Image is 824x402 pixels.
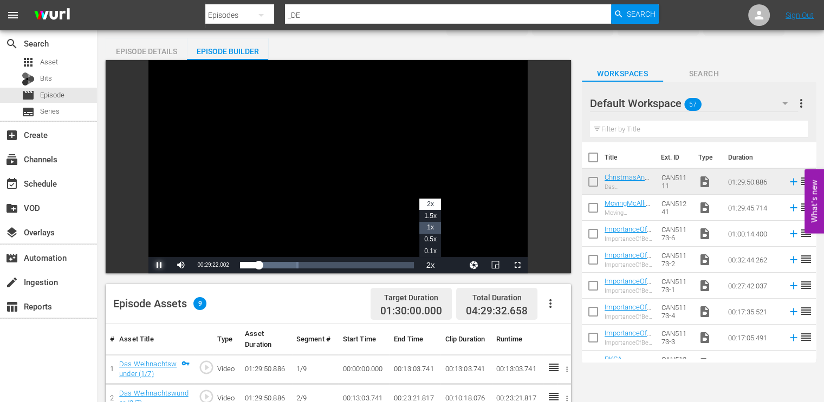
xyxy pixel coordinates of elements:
span: Channels [5,153,18,166]
td: 01:23:58.534 [724,351,783,377]
span: reorder [800,279,813,292]
svg: Add to Episode [788,254,800,266]
td: CAN51272M [657,351,694,377]
a: ImportanceOfBeingMike_Eps_4-6 [605,303,651,327]
th: Title [605,142,654,173]
td: CAN51173-1 [657,273,694,299]
button: Pause [148,257,170,273]
div: ImportanceOfBeingMike_Eps_1-5 [605,287,652,294]
td: 00:13:03.741 [440,354,491,384]
span: 57 [684,93,702,116]
td: 00:00:00.000 [339,354,390,384]
span: Video [698,175,711,188]
span: 9 [193,297,206,310]
span: Video [698,305,711,318]
span: Schedule [5,177,18,190]
div: ImportanceOfBeingMike_Eps_6-10 [605,261,652,268]
th: Type [692,142,722,173]
div: ImportanceOfBeingMike_Eps_1-10 [605,235,652,242]
svg: Add to Episode [788,332,800,344]
a: ImportanceOfBeingMike_Eps_1-3 [605,329,651,353]
td: 1/9 [292,354,339,384]
span: Series [22,106,35,118]
button: Mute [170,257,192,273]
span: reorder [800,227,813,240]
span: Asset [40,57,58,68]
th: End Time [390,324,440,355]
td: 00:17:35.521 [724,299,783,325]
span: 0.5x [424,235,437,243]
th: Start Time [339,324,390,355]
span: Search [627,4,656,24]
div: Episode Builder [187,38,268,64]
a: ImportanceOfBeingMike_Eps_1-10 [605,225,651,249]
span: Episode [40,90,64,101]
span: Reports [5,300,18,313]
span: Video [698,279,711,292]
th: Type [213,324,241,355]
span: Overlays [5,226,18,239]
span: reorder [800,305,813,318]
img: ans4CAIJ8jUAAAAAAAAAAAAAAAAAAAAAAAAgQb4GAAAAAAAAAAAAAAAAAAAAAAAAJMjXAAAAAAAAAAAAAAAAAAAAAAAAgAT5G... [26,3,78,28]
button: Episode Builder [187,38,268,60]
td: CAN51111 [657,169,694,195]
button: Search [611,4,659,24]
td: 01:29:50.886 [241,354,291,384]
th: Clip Duration [440,324,491,355]
span: reorder [800,253,813,266]
svg: Add to Episode [788,358,800,370]
div: Episode Details [106,38,187,64]
svg: Add to Episode [788,176,800,188]
td: 01:00:14.400 [724,221,783,247]
div: Progress Bar [240,262,414,268]
span: 2x [427,200,434,208]
svg: Add to Episode [788,306,800,318]
div: Episode Assets [113,297,206,310]
div: ImportanceOfBeingMike_Eps_4-6 [605,313,652,320]
span: menu [7,9,20,22]
span: 04:29:32.658 [466,305,528,317]
div: Default Workspace [590,88,798,118]
span: 1.5x [424,212,437,220]
th: Asset Title [115,324,194,355]
button: Picture-in-Picture [484,257,506,273]
span: Asset [22,56,35,69]
td: CAN51173-2 [657,247,694,273]
td: CAN51241 [657,195,694,221]
svg: Add to Episode [788,280,800,292]
th: # [106,324,115,355]
td: 00:27:42.037 [724,273,783,299]
a: ImportanceOfBeingMike_Eps_1-5 [605,277,651,301]
div: Moving [PERSON_NAME] [605,209,652,216]
th: Ext. ID [654,142,692,173]
div: Target Duration [380,290,442,305]
td: CAN51173-6 [657,221,694,247]
button: Playback Rate [419,257,441,273]
span: 1x [427,223,434,231]
div: Das Weihnachtswunder [605,183,652,190]
span: Workspaces [582,67,663,81]
a: RKCA-SnowBoundForChristmas [605,355,651,379]
td: 1 [106,354,115,384]
span: Automation [5,252,18,265]
td: 01:29:45.714 [724,195,783,221]
button: Open Feedback Widget [804,169,824,233]
a: ChristmasAngel_DE [605,173,652,189]
span: Create [5,129,18,142]
button: Episode Details [106,38,187,60]
span: Video [698,227,711,240]
span: reorder [800,357,813,370]
span: reorder [800,331,813,344]
td: 01:29:50.886 [724,169,783,195]
span: Episode [22,89,35,102]
span: reorder [800,201,813,214]
th: Segment # [292,324,339,355]
button: Fullscreen [506,257,528,273]
a: Das Weihnachtswunder (1/7) [119,360,177,378]
a: Sign Out [786,11,814,19]
button: Jump To Time [463,257,484,273]
td: 00:13:03.741 [390,354,440,384]
th: Asset Duration [241,324,291,355]
td: Video [213,354,241,384]
span: 01:30:00.000 [380,305,442,318]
